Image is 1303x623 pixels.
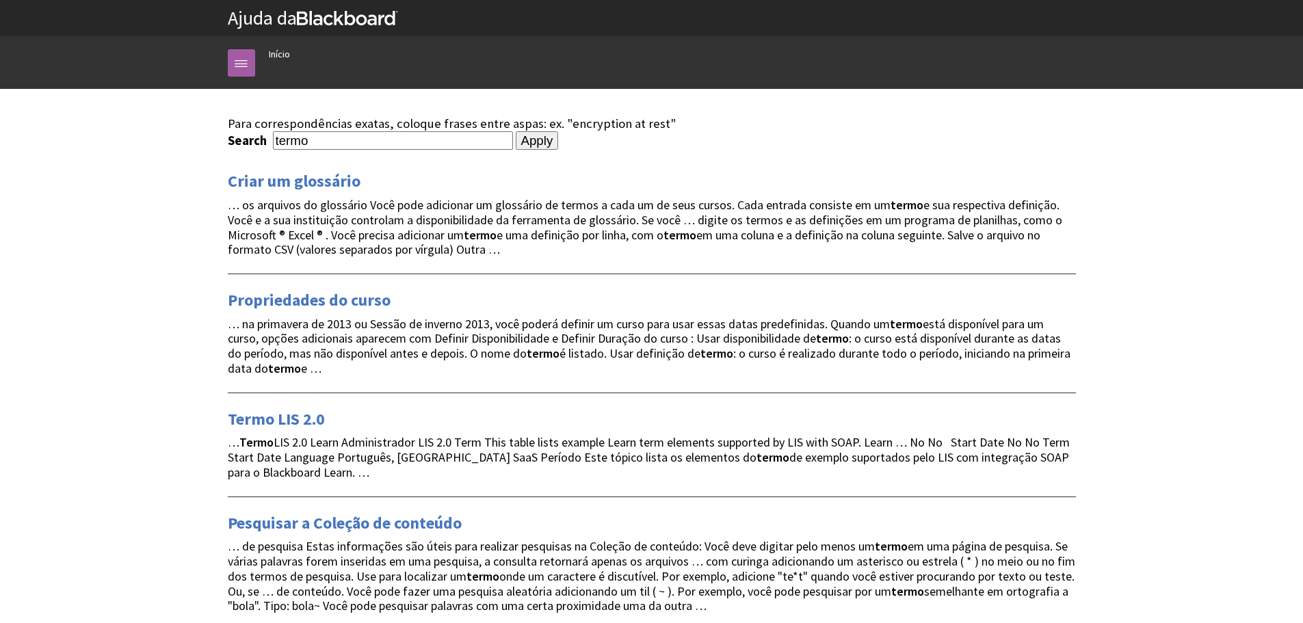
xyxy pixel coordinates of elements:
[663,227,696,243] strong: termo
[466,568,499,584] strong: termo
[891,583,924,599] strong: termo
[700,345,733,361] strong: termo
[756,449,789,465] strong: termo
[891,197,923,213] strong: termo
[228,133,270,148] label: Search
[464,227,497,243] strong: termo
[228,116,1076,131] div: Para correspondências exatas, coloque frases entre aspas: ex. "encryption at rest"
[228,512,462,534] a: Pesquisar a Coleção de conteúdo
[297,11,398,25] strong: Blackboard
[228,538,1075,613] span: … de pesquisa Estas informações são úteis para realizar pesquisas na Coleção de conteúdo: Você de...
[516,131,559,150] input: Apply
[268,360,301,376] strong: termo
[228,289,391,311] a: Propriedades do curso
[816,330,849,346] strong: termo
[228,5,398,30] a: Ajuda daBlackboard
[269,46,290,63] a: Início
[228,434,1070,480] span: … LIS 2.0 Learn Administrador LIS 2.0 Term This table lists example Learn term elements supported...
[890,316,923,332] strong: termo
[239,434,274,450] strong: Termo
[228,316,1070,376] span: … na primavera de 2013 ou Sessão de inverno 2013, você poderá definir um curso para usar essas da...
[228,170,360,192] a: Criar um glossário
[527,345,560,361] strong: termo
[228,408,325,430] a: Termo LIS 2.0
[228,197,1062,257] span: … os arquivos do glossário Você pode adicionar um glossário de termos a cada um de seus cursos. C...
[875,538,908,554] strong: termo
